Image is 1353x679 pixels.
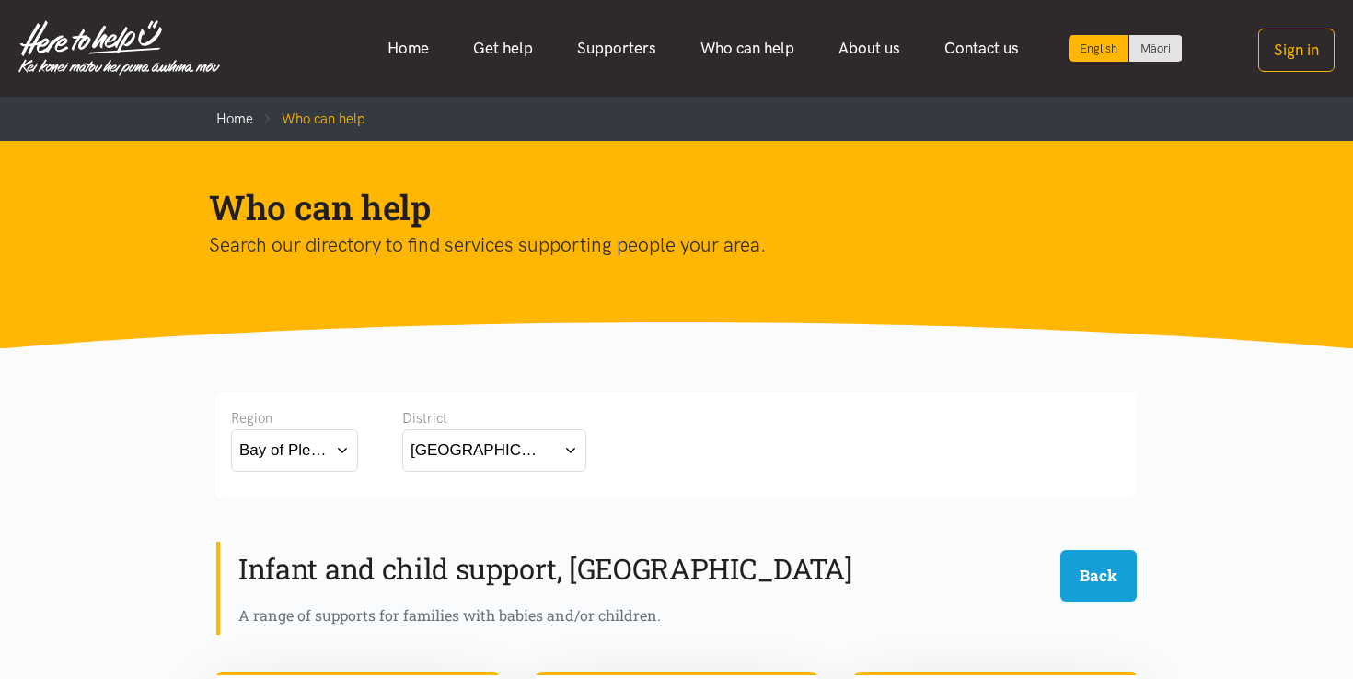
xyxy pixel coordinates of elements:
[451,29,555,68] a: Get help
[209,185,1115,229] h1: Who can help
[402,429,586,471] button: [GEOGRAPHIC_DATA]
[678,29,816,68] a: Who can help
[231,429,358,471] button: Bay of Plenty
[922,29,1041,68] a: Contact us
[1129,35,1182,62] a: Switch to Te Reo Māori
[253,108,365,130] li: Who can help
[365,29,451,68] a: Home
[555,29,678,68] a: Supporters
[209,229,1115,261] p: Search our directory to find services supporting people your area.
[216,111,253,127] a: Home
[238,603,1137,627] div: A range of supports for families with babies and/or children.
[18,20,220,76] img: Home
[238,550,852,589] h2: Infant and child support, [GEOGRAPHIC_DATA]
[239,438,328,462] div: Bay of Plenty
[231,407,358,429] div: Region
[411,438,545,462] div: [GEOGRAPHIC_DATA]
[816,29,922,68] a: About us
[1069,35,1183,62] div: Language toggle
[1069,35,1129,62] div: Current language
[1060,550,1137,601] button: Back
[402,407,586,429] div: District
[1258,29,1335,72] button: Sign in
